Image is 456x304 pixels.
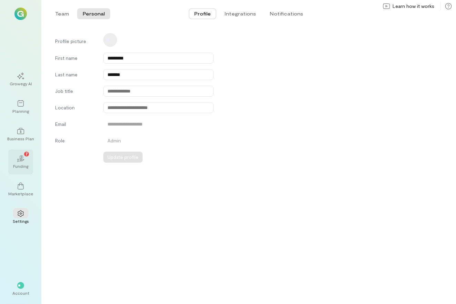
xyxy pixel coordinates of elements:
button: Personal [77,8,110,19]
button: Update profile [103,152,143,163]
a: Growegy AI [8,67,33,92]
button: Profile [189,8,216,19]
div: Planning [12,108,29,114]
label: Job title [55,88,96,97]
label: Location [55,104,96,113]
label: Last name [55,71,96,80]
a: Planning [8,95,33,119]
div: Funding [13,163,28,169]
a: Funding [8,150,33,174]
a: Settings [8,205,33,229]
span: 7 [25,151,28,157]
label: Email [55,121,96,130]
div: Account [12,290,29,296]
a: Marketplace [8,177,33,202]
div: Growegy AI [10,81,32,86]
button: Notifications [264,8,309,19]
label: First name [55,55,96,64]
div: Settings [13,218,29,224]
button: Integrations [219,8,261,19]
button: Team [50,8,74,19]
div: Admin [103,137,214,146]
a: Business Plan [8,122,33,147]
label: Role [55,137,96,146]
label: Profile picture [55,35,96,47]
span: Learn how it works [393,3,434,10]
div: Business Plan [7,136,34,141]
div: Marketplace [8,191,33,196]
